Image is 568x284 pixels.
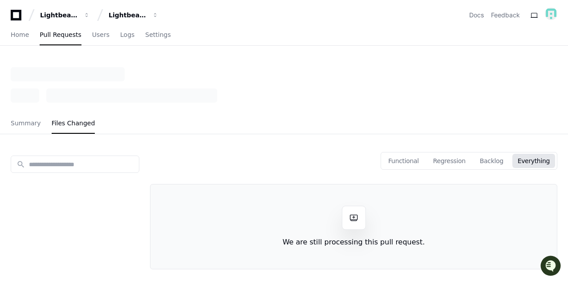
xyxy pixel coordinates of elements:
[9,96,60,104] div: Past conversations
[63,138,108,145] a: Powered byPylon
[79,119,97,126] span: [DATE]
[283,237,425,248] h1: We are still processing this pull request.
[109,11,147,20] div: Lightbeam Health Solutions
[40,32,81,37] span: Pull Requests
[37,7,93,23] button: Lightbeam Health
[105,7,162,23] button: Lightbeam Health Solutions
[469,11,484,20] a: Docs
[9,110,23,124] img: Trupti Madane
[9,35,162,49] div: Welcome
[138,95,162,105] button: See all
[11,25,29,45] a: Home
[74,119,77,126] span: •
[40,25,81,45] a: Pull Requests
[120,32,134,37] span: Logs
[89,139,108,145] span: Pylon
[52,120,95,126] span: Files Changed
[16,160,25,169] mat-icon: search
[9,8,27,26] img: PlayerZero
[40,11,78,20] div: Lightbeam Health
[151,68,162,79] button: Start new chat
[145,25,170,45] a: Settings
[428,154,471,168] button: Regression
[120,25,134,45] a: Logs
[512,154,555,168] button: Everything
[475,154,509,168] button: Backlog
[145,32,170,37] span: Settings
[92,32,110,37] span: Users
[545,8,557,20] img: 149698671
[11,32,29,37] span: Home
[30,75,113,82] div: We're available if you need us!
[540,255,564,279] iframe: Open customer support
[92,25,110,45] a: Users
[11,120,41,126] span: Summary
[9,66,25,82] img: 1756235613930-3d25f9e4-fa56-45dd-b3ad-e072dfbd1548
[30,66,146,75] div: Start new chat
[491,11,520,20] button: Feedback
[28,119,72,126] span: [PERSON_NAME]
[383,154,424,168] button: Functional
